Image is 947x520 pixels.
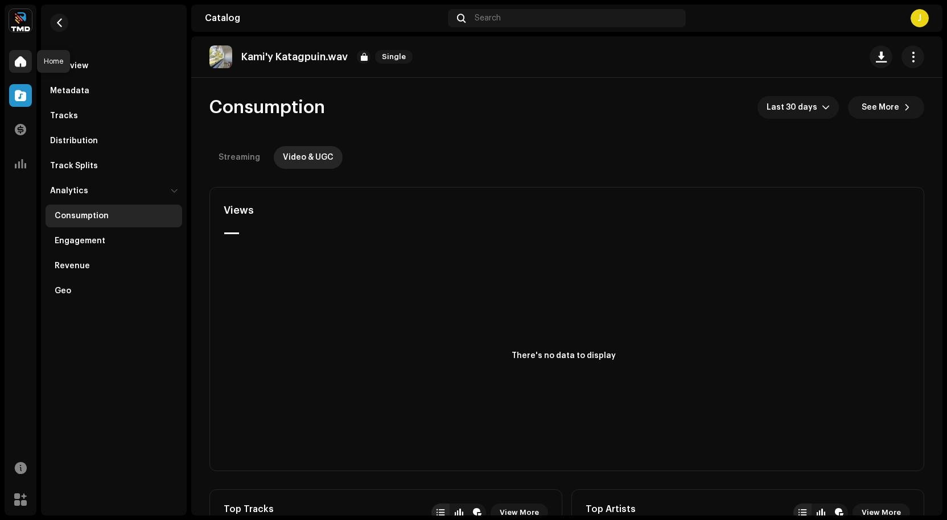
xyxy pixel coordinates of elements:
[50,186,88,195] div: Analytics
[283,146,333,169] div: Video & UGC
[241,51,348,63] p: Kami'y Katagpuin.wav
[50,136,98,145] div: Distribution
[205,14,443,23] div: Catalog
[862,96,899,119] span: See More
[209,96,325,119] span: Consumption
[46,105,182,127] re-m-nav-item: Tracks
[46,130,182,152] re-m-nav-item: Distribution
[209,45,232,68] img: 3a13cf5c-9c42-4cba-be87-10295eeea712
[46,55,182,77] re-m-nav-item: Overview
[46,255,182,277] re-m-nav-item: Revenue
[46,80,182,102] re-m-nav-item: Metadata
[46,280,182,302] re-m-nav-item: Geo
[475,14,501,23] span: Search
[822,96,830,119] div: dropdown trigger
[375,50,413,64] span: Single
[46,180,182,302] re-m-nav-dropdown: Analytics
[911,9,929,27] div: J
[50,161,98,170] div: Track Splits
[219,146,260,169] div: Streaming
[50,61,88,70] div: Overview
[50,111,78,120] div: Tracks
[55,261,90,271] div: Revenue
[50,86,89,95] div: Metadata
[224,504,301,515] div: Top Tracks
[586,504,663,515] div: Top Artists
[848,96,924,119] button: See More
[55,286,71,296] div: Geo
[55,236,105,246] div: Engagement
[767,96,822,119] span: Last 30 days
[55,211,109,221] div: Consumption
[512,352,616,360] text: There's no data to display
[46,155,182,177] re-m-nav-item: Track Splits
[46,230,182,252] re-m-nav-item: Engagement
[46,205,182,227] re-m-nav-item: Consumption
[9,9,32,32] img: 622bc8f8-b98b-49b5-8c6c-3a84fb01c0a0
